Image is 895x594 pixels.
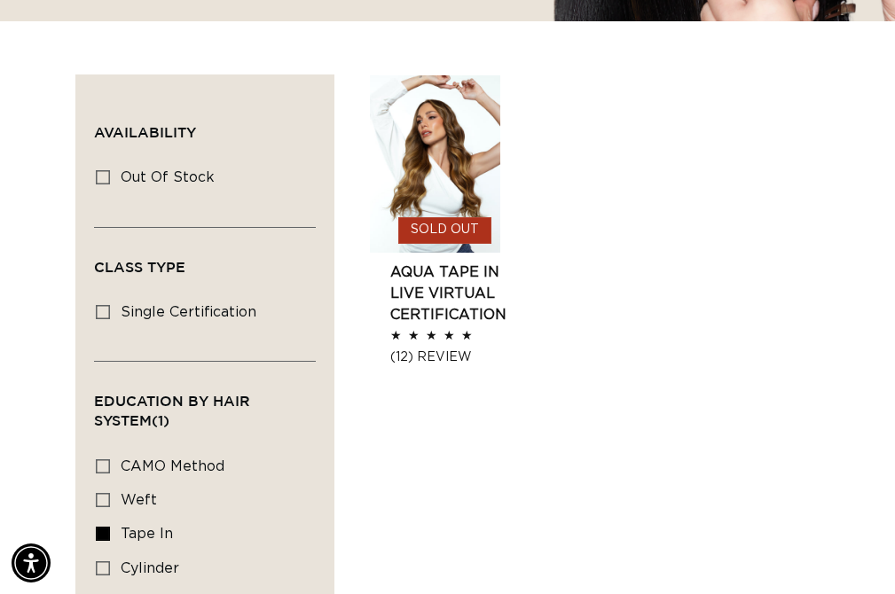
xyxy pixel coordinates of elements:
span: CAMO Method [121,459,224,473]
span: Class Type [94,259,185,275]
span: Tape In [121,527,173,541]
span: Availability [94,124,196,140]
iframe: Chat Widget [806,509,895,594]
span: Out of stock [121,170,215,184]
span: Weft [121,493,157,507]
span: single certification [121,305,256,319]
summary: Availability (0 selected) [94,93,316,157]
span: Cylinder [121,561,179,575]
a: AQUA Tape In LIVE VIRTUAL Certification [390,262,506,325]
span: Education By Hair system [94,393,250,428]
summary: Education By Hair system (1 selected) [94,362,316,445]
summary: Class Type (0 selected) [94,228,316,292]
div: Accessibility Menu [12,543,51,582]
span: (1) [152,412,169,428]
